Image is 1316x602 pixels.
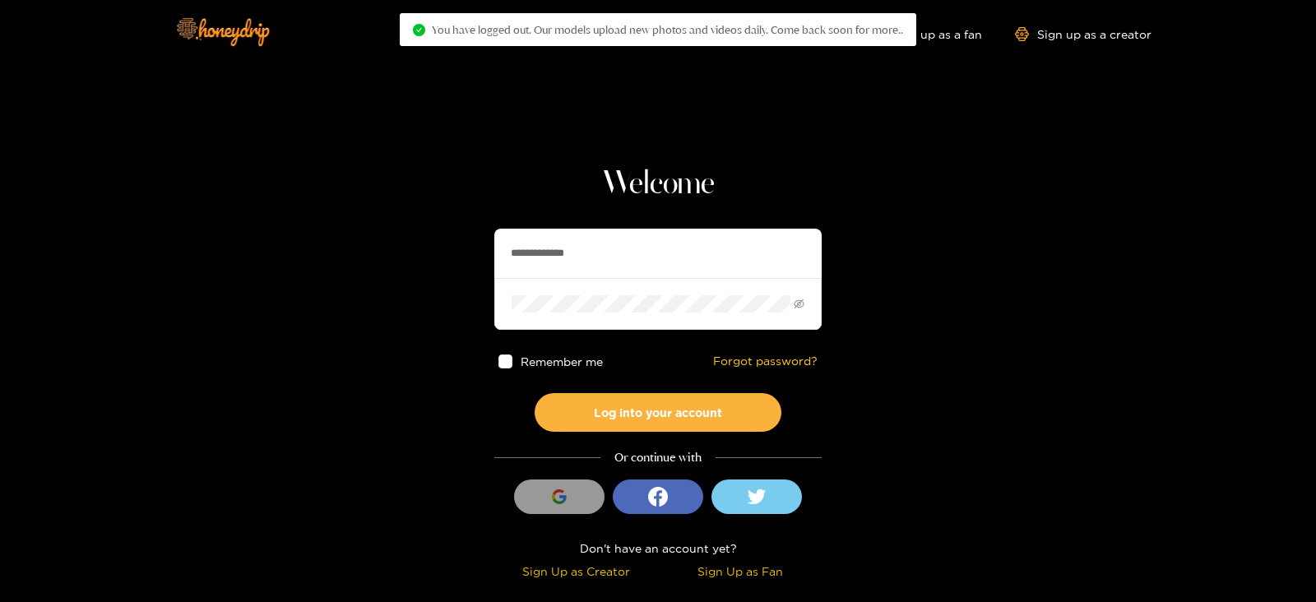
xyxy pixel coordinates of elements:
h1: Welcome [494,164,822,204]
a: Sign up as a fan [869,27,982,41]
div: Or continue with [494,448,822,467]
div: Don't have an account yet? [494,539,822,558]
span: Remember me [521,355,603,368]
div: Sign Up as Creator [498,562,654,581]
a: Sign up as a creator [1015,27,1151,41]
a: Forgot password? [713,354,818,368]
span: eye-invisible [794,299,804,309]
span: check-circle [413,24,425,36]
button: Log into your account [535,393,781,432]
span: You have logged out. Our models upload new photos and videos daily. Come back soon for more.. [432,23,903,36]
div: Sign Up as Fan [662,562,818,581]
